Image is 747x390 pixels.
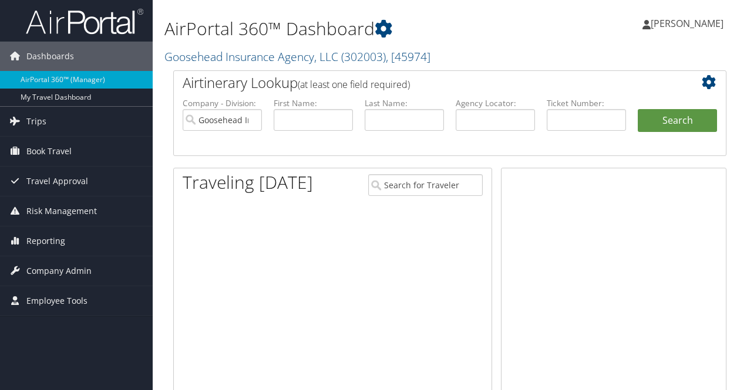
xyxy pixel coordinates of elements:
[26,42,74,71] span: Dashboards
[341,49,386,65] span: ( 302003 )
[26,256,92,286] span: Company Admin
[183,73,671,93] h2: Airtinerary Lookup
[642,6,735,41] a: [PERSON_NAME]
[26,8,143,35] img: airportal-logo.png
[26,107,46,136] span: Trips
[26,137,72,166] span: Book Travel
[274,97,353,109] label: First Name:
[365,97,444,109] label: Last Name:
[164,49,430,65] a: Goosehead Insurance Agency, LLC
[26,167,88,196] span: Travel Approval
[368,174,483,196] input: Search for Traveler
[183,97,262,109] label: Company - Division:
[456,97,535,109] label: Agency Locator:
[164,16,545,41] h1: AirPortal 360™ Dashboard
[638,109,717,133] button: Search
[26,286,88,316] span: Employee Tools
[298,78,410,91] span: (at least one field required)
[26,196,97,226] span: Risk Management
[386,49,430,65] span: , [ 45974 ]
[26,226,65,256] span: Reporting
[651,17,724,30] span: [PERSON_NAME]
[547,97,626,109] label: Ticket Number:
[183,170,313,195] h1: Traveling [DATE]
